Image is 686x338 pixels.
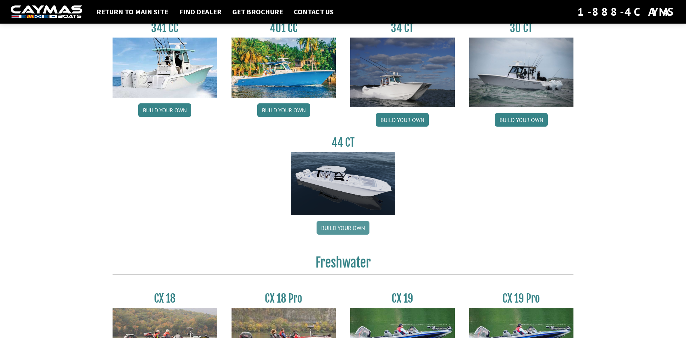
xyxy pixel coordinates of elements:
[469,292,574,305] h3: CX 19 Pro
[113,21,217,35] h3: 341 CC
[495,113,548,127] a: Build your own
[93,7,172,16] a: Return to main site
[11,5,82,19] img: white-logo-c9c8dbefe5ff5ceceb0f0178aa75bf4bb51f6bca0971e226c86eb53dfe498488.png
[376,113,429,127] a: Build your own
[175,7,225,16] a: Find Dealer
[290,7,337,16] a: Contact Us
[469,21,574,35] h3: 30 CT
[113,255,573,275] h2: Freshwater
[113,38,217,98] img: 341CC-thumbjpg.jpg
[317,221,369,235] a: Build your own
[232,21,336,35] h3: 401 CC
[577,4,675,20] div: 1-888-4CAYMAS
[232,38,336,98] img: 401CC_thumb.pg.jpg
[257,103,310,117] a: Build your own
[113,292,217,305] h3: CX 18
[138,103,191,117] a: Build your own
[469,38,574,107] img: 30_CT_photo_shoot_for_caymas_connect.jpg
[232,292,336,305] h3: CX 18 Pro
[350,38,455,107] img: Caymas_34_CT_pic_1.jpg
[291,152,396,216] img: 44ct_background.png
[291,136,396,149] h3: 44 CT
[229,7,287,16] a: Get Brochure
[350,292,455,305] h3: CX 19
[350,21,455,35] h3: 34 CT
